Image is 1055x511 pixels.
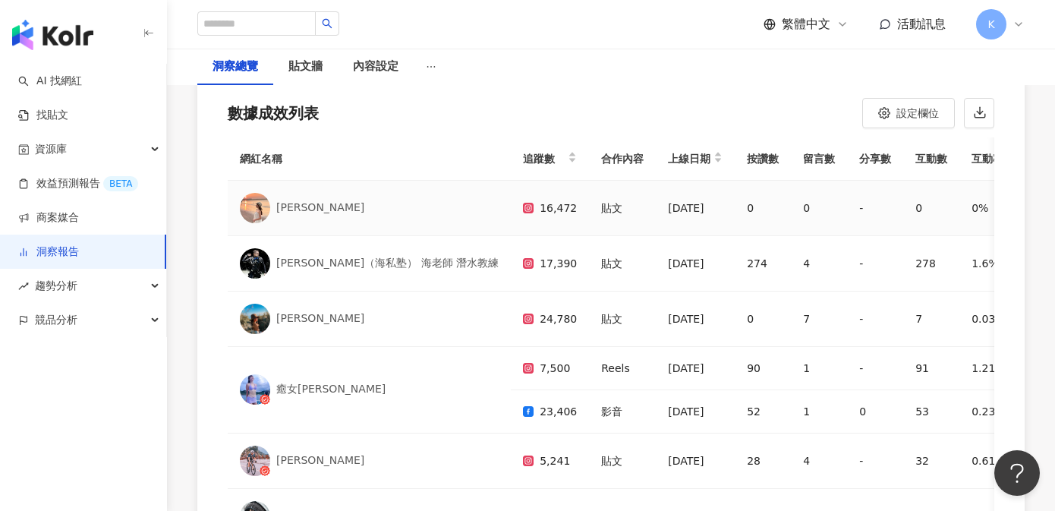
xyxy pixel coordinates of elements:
div: 7,500 [523,359,577,377]
div: [PERSON_NAME] [276,311,364,326]
div: 53 [915,402,947,421]
iframe: Help Scout Beacon - Open [994,450,1040,496]
div: 5,241 [523,452,577,470]
div: 7 [803,310,835,328]
span: K [987,16,994,33]
div: 0.61% [972,452,1014,470]
span: 繁體中文 [782,16,830,33]
img: KOL Avatar [240,193,270,223]
div: [DATE] [668,199,723,217]
div: 貼文 [601,254,644,273]
button: 設定欄位 [862,98,955,128]
div: 1.21% [972,359,1014,377]
th: 追蹤數 [511,137,589,181]
th: 合作內容 [589,137,656,181]
div: 91 [915,359,947,377]
div: 1.6% [972,254,1014,273]
a: 找貼文 [18,108,68,123]
div: 貼文 [601,452,644,470]
div: 17,390 [523,254,577,273]
div: [DATE] [668,254,723,273]
th: 互動數 [903,137,959,181]
div: 數據成效列表 [228,103,319,124]
div: 內容設定 [353,58,398,76]
div: 0.23% [972,402,1014,421]
span: search [322,18,332,29]
th: 互動率 [959,137,1026,181]
th: 上線日期 [656,137,735,181]
div: - [859,199,891,217]
img: KOL Avatar [240,374,270,405]
span: 設定欄位 [896,107,939,119]
div: 1 [803,402,835,421]
button: ellipsis [414,49,449,85]
div: 274 [747,254,779,273]
div: 0 [747,310,779,328]
div: 16,472 [523,199,577,217]
a: 效益預測報告BETA [18,176,138,191]
a: searchAI 找網紅 [18,74,82,89]
span: 追蹤數 [523,150,565,168]
span: ellipsis [426,62,436,72]
span: 趨勢分析 [35,269,77,303]
div: 1 [803,359,835,377]
th: 按讚數 [735,137,791,181]
div: 0 [747,199,779,217]
div: [PERSON_NAME] [276,453,364,468]
div: [DATE] [668,359,723,377]
div: [DATE] [668,310,723,328]
a: 商案媒合 [18,210,79,226]
div: 0 [859,402,891,421]
div: - [859,359,891,377]
img: logo [12,20,93,50]
div: - [859,452,891,470]
a: 洞察報告 [18,244,79,260]
div: 278 [915,254,947,273]
div: 52 [747,402,779,421]
div: 90 [747,359,779,377]
div: 0% [972,199,1014,217]
div: 4 [803,254,835,273]
div: [PERSON_NAME] [276,200,364,216]
span: 活動訊息 [897,17,946,31]
div: Reels [601,359,644,377]
img: KOL Avatar [240,304,270,334]
div: 28 [747,452,779,470]
div: 0.03% [972,310,1014,328]
th: 網紅名稱 [228,137,511,181]
div: [PERSON_NAME]（海私塾） 海老師 潛水教練 [276,256,499,271]
div: [DATE] [668,402,723,421]
div: 0 [915,199,947,217]
div: 32 [915,452,947,470]
div: 癒女[PERSON_NAME] [276,382,386,397]
span: rise [18,281,29,292]
div: 洞察總覽 [213,58,258,76]
div: 貼文 [601,199,644,217]
div: 貼文牆 [288,58,323,76]
div: 0 [803,199,835,217]
div: - [859,310,891,328]
th: 分享數 [847,137,903,181]
span: 上線日期 [668,150,710,168]
div: 影音 [601,402,644,421]
div: 4 [803,452,835,470]
div: - [859,254,891,273]
th: 留言數 [791,137,847,181]
span: 資源庫 [35,132,67,166]
div: 23,406 [523,402,577,421]
span: 競品分析 [35,303,77,337]
div: 7 [915,310,947,328]
img: KOL Avatar [240,248,270,279]
img: KOL Avatar [240,446,270,476]
div: [DATE] [668,452,723,470]
div: 貼文 [601,310,644,328]
div: 24,780 [523,310,577,328]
